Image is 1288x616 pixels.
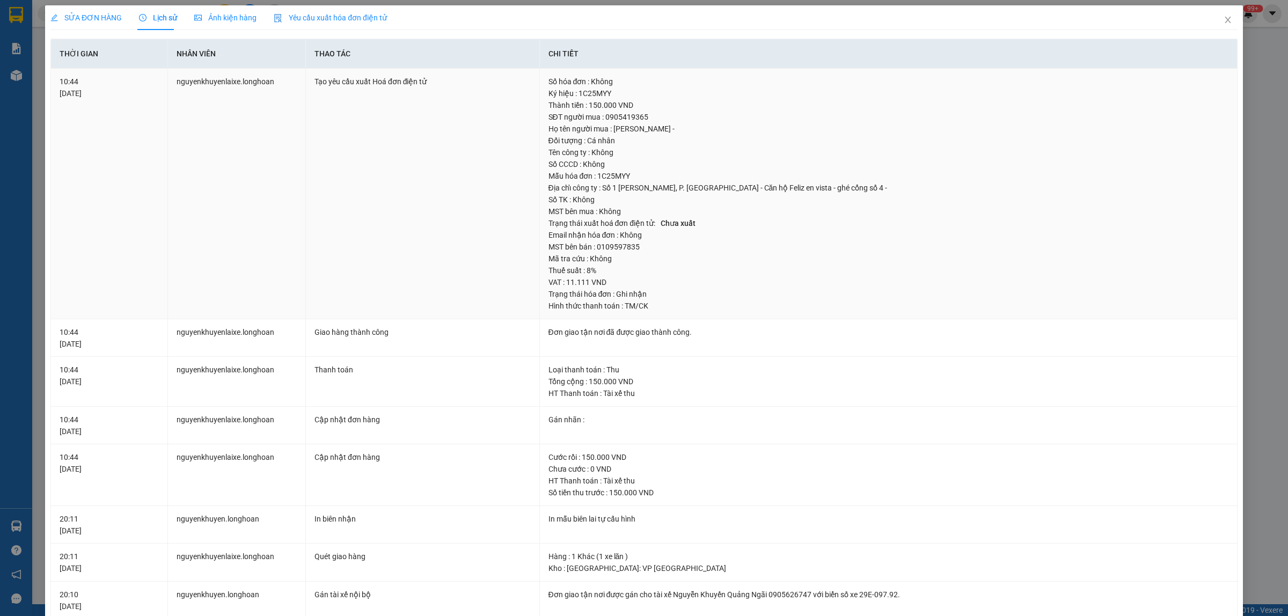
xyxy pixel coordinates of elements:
[548,487,1229,498] div: Số tiền thu trước : 150.000 VND
[314,364,531,376] div: Thanh toán
[548,76,1229,87] div: Số hóa đơn : Không
[168,544,306,582] td: nguyenkhuyenlaixe.longhoan
[548,135,1229,146] div: Đối tượng : Cá nhân
[548,326,1229,338] div: Đơn giao tận nơi đã được giao thành công.
[548,99,1229,111] div: Thành tiền : 150.000 VND
[548,170,1229,182] div: Mẫu hóa đơn : 1C25MYY
[548,589,1229,600] div: Đơn giao tận nơi được gán cho tài xế Nguyễn Khuyến Quảng Ngãi 0905626747 với biển số xe 29E-0...
[306,39,540,69] th: Thao tác
[168,444,306,506] td: nguyenkhuyenlaixe.longhoan
[657,218,699,229] span: Chưa xuất
[51,39,168,69] th: Thời gian
[1213,5,1243,35] button: Close
[548,182,1229,194] div: Địa chỉ công ty : Số 1 [PERSON_NAME], P. [GEOGRAPHIC_DATA] - Căn hộ Feliz en vista - ghé cổng số 4 -
[548,87,1229,99] div: Ký hiệu : 1C25MYY
[274,13,387,22] span: Yêu cầu xuất hóa đơn điện tử
[548,463,1229,475] div: Chưa cước : 0 VND
[548,387,1229,399] div: HT Thanh toán : Tài xế thu
[548,300,1229,312] div: Hình thức thanh toán : TM/CK
[168,357,306,407] td: nguyenkhuyenlaixe.longhoan
[548,513,1229,525] div: In mẫu biên lai tự cấu hình
[168,39,306,69] th: Nhân viên
[548,414,1229,426] div: Gán nhãn :
[548,265,1229,276] div: Thuế suất : 8%
[1224,16,1232,24] span: close
[60,451,159,475] div: 10:44 [DATE]
[548,562,1229,574] div: Kho : [GEOGRAPHIC_DATA]: VP [GEOGRAPHIC_DATA]
[50,14,58,21] span: edit
[548,276,1229,288] div: VAT : 11.111 VND
[60,513,159,537] div: 20:11 [DATE]
[548,146,1229,158] div: Tên công ty : Không
[548,229,1229,241] div: Email nhận hóa đơn : Không
[60,364,159,387] div: 10:44 [DATE]
[139,14,147,21] span: clock-circle
[194,14,202,21] span: picture
[314,76,531,87] div: Tạo yêu cầu xuất Hoá đơn điện tử
[548,158,1229,170] div: Số CCCD : Không
[548,206,1229,217] div: MST bên mua : Không
[168,407,306,445] td: nguyenkhuyenlaixe.longhoan
[548,451,1229,463] div: Cước rồi : 150.000 VND
[548,288,1229,300] div: Trạng thái hóa đơn : Ghi nhận
[548,217,1229,229] div: Trạng thái xuất hoá đơn điện tử :
[548,551,1229,562] div: Hàng : 1 Khác (1 xe lăn )
[139,13,177,22] span: Lịch sử
[548,364,1229,376] div: Loại thanh toán : Thu
[548,241,1229,253] div: MST bên bán : 0109597835
[60,589,159,612] div: 20:10 [DATE]
[314,513,531,525] div: In biên nhận
[548,111,1229,123] div: SĐT người mua : 0905419365
[60,551,159,574] div: 20:11 [DATE]
[60,326,159,350] div: 10:44 [DATE]
[548,123,1229,135] div: Họ tên người mua : [PERSON_NAME] -
[314,451,531,463] div: Cập nhật đơn hàng
[548,376,1229,387] div: Tổng cộng : 150.000 VND
[314,326,531,338] div: Giao hàng thành công
[50,13,122,22] span: SỬA ĐƠN HÀNG
[314,589,531,600] div: Gán tài xế nội bộ
[168,319,306,357] td: nguyenkhuyenlaixe.longhoan
[314,414,531,426] div: Cập nhật đơn hàng
[548,475,1229,487] div: HT Thanh toán : Tài xế thu
[60,414,159,437] div: 10:44 [DATE]
[194,13,257,22] span: Ảnh kiện hàng
[274,14,282,23] img: icon
[168,506,306,544] td: nguyenkhuyen.longhoan
[548,253,1229,265] div: Mã tra cứu : Không
[314,551,531,562] div: Quét giao hàng
[168,69,306,319] td: nguyenkhuyenlaixe.longhoan
[540,39,1238,69] th: Chi tiết
[60,76,159,99] div: 10:44 [DATE]
[548,194,1229,206] div: Số TK : Không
